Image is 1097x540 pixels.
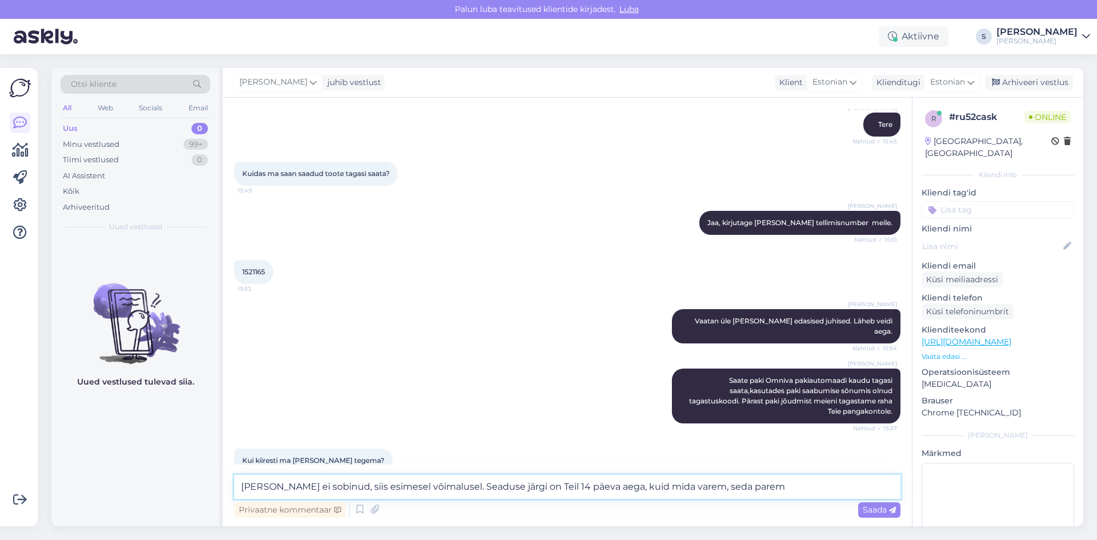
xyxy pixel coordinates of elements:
[812,76,847,89] span: Estonian
[242,456,385,465] span: Kui kiiresti ma [PERSON_NAME] tegema?
[872,77,920,89] div: Klienditugi
[77,376,194,388] p: Uued vestlused tulevad siia.
[238,285,281,293] span: 15:53
[922,187,1074,199] p: Kliendi tag'id
[848,359,897,368] span: [PERSON_NAME]
[707,218,892,227] span: Jaa, kirjutage [PERSON_NAME] tellimisnumber meile.
[976,29,992,45] div: S
[323,77,381,89] div: juhib vestlust
[878,120,892,129] span: Tere
[186,101,210,115] div: Email
[775,77,803,89] div: Klient
[922,292,1074,304] p: Kliendi telefon
[922,272,1003,287] div: Küsi meiliaadressi
[996,27,1078,37] div: [PERSON_NAME]
[931,114,936,123] span: r
[922,351,1074,362] p: Vaata edasi ...
[242,169,390,178] span: Kuidas ma saan saadud toote tagasi saata?
[922,260,1074,272] p: Kliendi email
[922,304,1014,319] div: Küsi telefoninumbrit
[853,424,897,433] span: Nähtud ✓ 15:57
[63,154,119,166] div: Tiimi vestlused
[71,78,117,90] span: Otsi kliente
[922,324,1074,336] p: Klienditeekond
[689,376,894,415] span: Saate paki Omniva pakiautomaadi kaudu tagasi saata,kasutades paki saabumise sõnumis olnud tagastu...
[922,337,1011,347] a: [URL][DOMAIN_NAME]
[848,300,897,309] span: [PERSON_NAME]
[854,235,897,244] span: Nähtud ✓ 15:51
[985,75,1073,90] div: Arhiveeri vestlus
[51,263,219,366] img: No chats
[922,223,1074,235] p: Kliendi nimi
[922,240,1061,253] input: Lisa nimi
[922,366,1074,378] p: Operatsioonisüsteem
[616,4,642,14] span: Luba
[63,170,105,182] div: AI Assistent
[234,502,346,518] div: Privaatne kommentaar
[234,475,900,499] textarea: [PERSON_NAME] ei sobinud, siis esimesel võimalusel. Seaduse järgi on Teil 14 päeva aega, kuid mid...
[695,317,894,335] span: Vaatan üle [PERSON_NAME] edasised juhised. Läheb veidi aega.
[9,77,31,99] img: Askly Logo
[239,76,307,89] span: [PERSON_NAME]
[922,170,1074,180] div: Kliendi info
[949,110,1024,124] div: # ru52cask
[922,378,1074,390] p: [MEDICAL_DATA]
[922,407,1074,419] p: Chrome [TECHNICAL_ID]
[191,154,208,166] div: 0
[879,26,948,47] div: Aktiivne
[137,101,165,115] div: Socials
[63,139,119,150] div: Minu vestlused
[863,505,896,515] span: Saada
[191,123,208,134] div: 0
[925,135,1051,159] div: [GEOGRAPHIC_DATA], [GEOGRAPHIC_DATA]
[996,27,1090,46] a: [PERSON_NAME][PERSON_NAME]
[95,101,115,115] div: Web
[238,186,281,195] span: 15:49
[848,202,897,210] span: [PERSON_NAME]
[63,123,78,134] div: Uus
[996,37,1078,46] div: [PERSON_NAME]
[930,76,965,89] span: Estonian
[922,430,1074,441] div: [PERSON_NAME]
[63,202,110,213] div: Arhiveeritud
[922,447,1074,459] p: Märkmed
[183,139,208,150] div: 99+
[1024,111,1071,123] span: Online
[922,395,1074,407] p: Brauser
[109,222,162,232] span: Uued vestlused
[61,101,74,115] div: All
[922,201,1074,218] input: Lisa tag
[242,267,265,276] span: 1521165
[852,344,897,353] span: Nähtud ✓ 15:54
[852,137,897,146] span: Nähtud ✓ 15:45
[63,186,79,197] div: Kõik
